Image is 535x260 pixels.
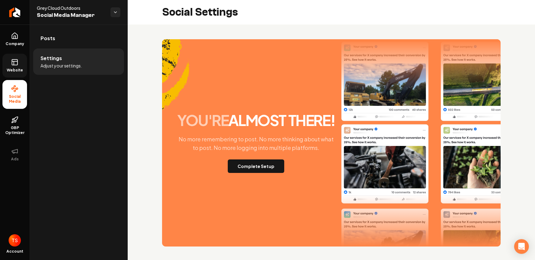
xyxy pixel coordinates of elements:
[514,239,529,254] div: Open Intercom Messenger
[162,39,189,128] img: Accent
[41,55,62,62] span: Settings
[6,249,23,254] span: Account
[4,68,25,73] span: Website
[33,29,124,48] a: Posts
[3,41,27,46] span: Company
[9,7,21,17] img: Rebolt Logo
[37,5,106,11] span: Grey Cloud Outdoors
[2,125,27,135] span: GBP Optimizer
[341,27,428,189] img: Post One
[441,56,528,218] img: Post Two
[228,159,284,173] button: Complete Setup
[2,54,27,78] a: Website
[2,27,27,51] a: Company
[177,113,335,128] h2: almost there!
[2,111,27,140] a: GBP Optimizer
[177,111,229,129] span: you're
[9,234,21,247] button: Open user button
[41,35,55,42] span: Posts
[2,94,27,104] span: Social Media
[162,6,238,18] h2: Social Settings
[2,143,27,166] button: Ads
[37,11,106,20] span: Social Media Manager
[41,63,82,69] span: Adjust your settings.
[173,135,339,152] p: No more remembering to post. No more thinking about what to post. No more logging into multiple p...
[9,234,21,247] img: Tyler Schulke
[9,157,21,162] span: Ads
